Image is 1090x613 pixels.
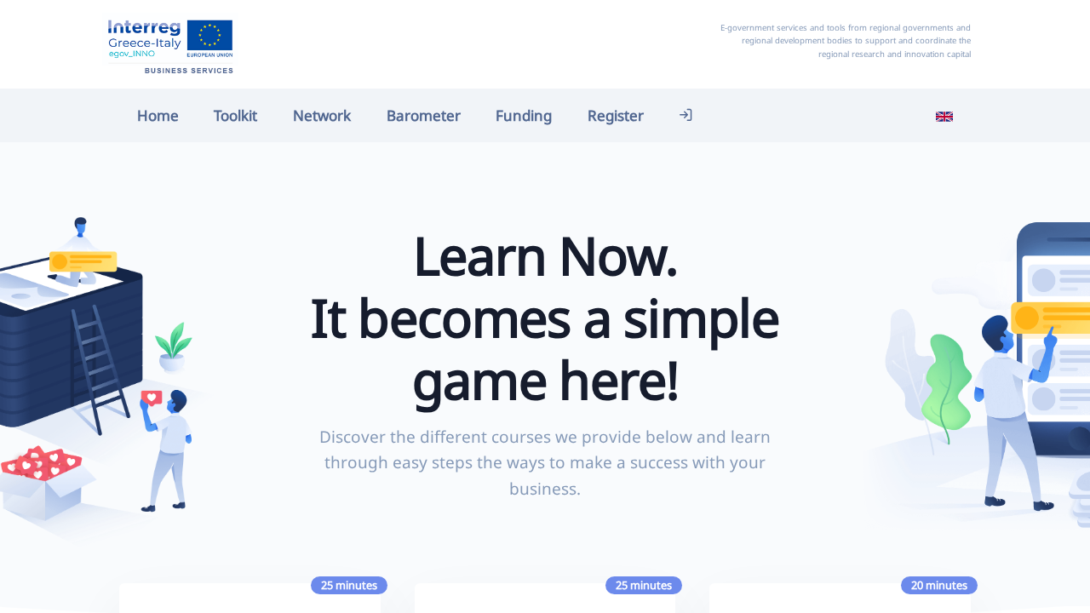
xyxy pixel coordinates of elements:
[119,97,197,134] a: Home
[197,97,276,134] a: Toolkit
[478,97,570,134] a: Funding
[570,97,662,134] a: Register
[304,424,787,501] p: Discover the different courses we provide below and learn through easy steps the ways to make a s...
[311,576,387,594] span: 25 minutes
[936,108,953,125] img: en_flag.svg
[605,576,682,594] span: 25 minutes
[102,13,238,76] img: Home
[275,97,369,134] a: Network
[901,576,978,594] span: 20 minutes
[304,224,787,411] h1: Learn Now. It becomes a simple game here!
[369,97,479,134] a: Barometer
